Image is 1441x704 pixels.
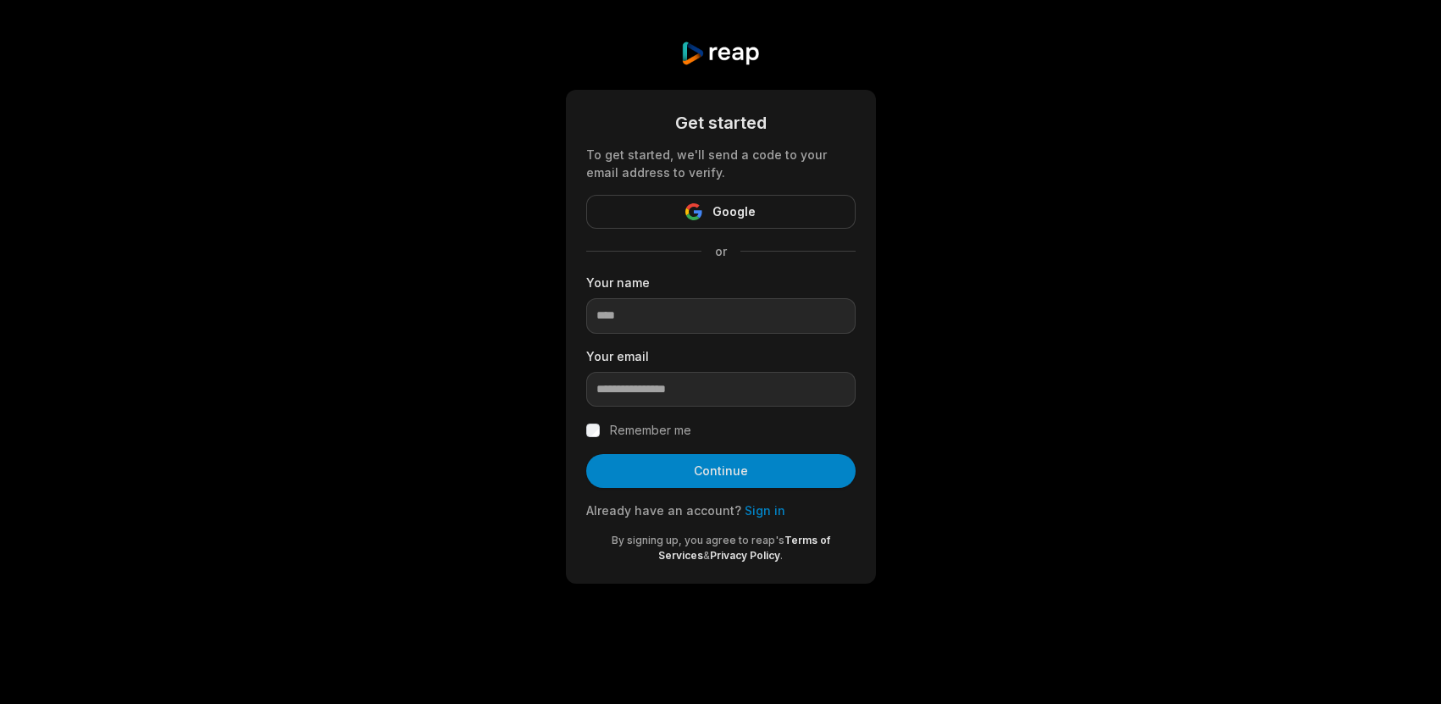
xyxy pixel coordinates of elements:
span: Google [712,202,756,222]
span: By signing up, you agree to reap's [612,534,784,546]
span: & [703,549,710,562]
span: . [780,549,783,562]
button: Continue [586,454,856,488]
span: Already have an account? [586,503,741,518]
label: Your name [586,274,856,291]
span: or [701,242,740,260]
img: reap [680,41,761,66]
a: Sign in [745,503,785,518]
label: Remember me [610,420,691,441]
a: Privacy Policy [710,549,780,562]
a: Terms of Services [658,534,830,562]
button: Google [586,195,856,229]
div: Get started [586,110,856,136]
div: To get started, we'll send a code to your email address to verify. [586,146,856,181]
label: Your email [586,347,856,365]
